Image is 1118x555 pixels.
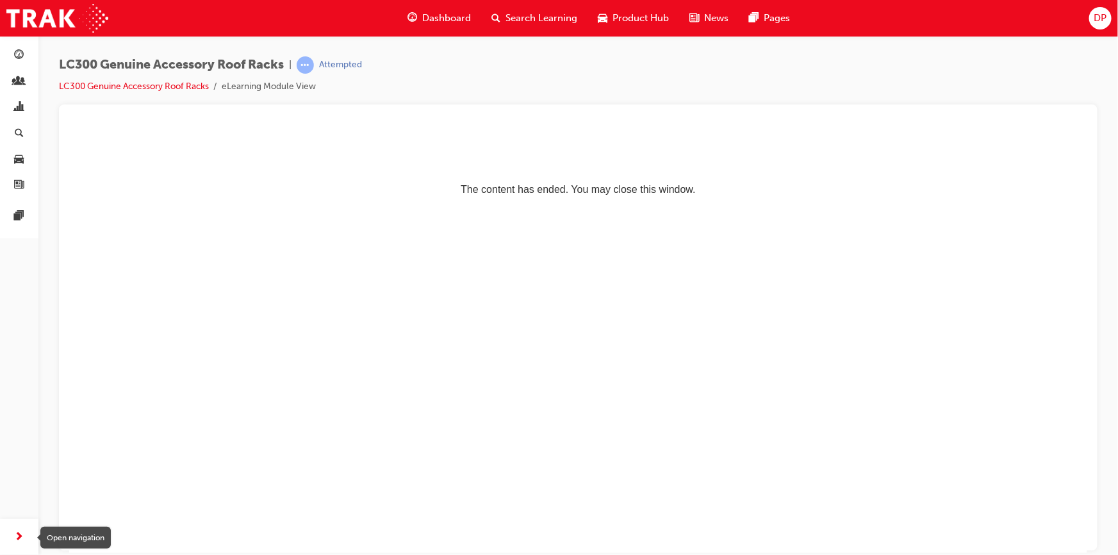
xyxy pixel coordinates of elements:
[15,102,24,113] span: chart-icon
[297,56,314,74] span: learningRecordVerb_ATTEMPT-icon
[612,11,669,26] span: Product Hub
[222,79,316,94] li: eLearning Module View
[704,11,728,26] span: News
[689,10,699,26] span: news-icon
[40,527,111,549] div: Open navigation
[15,529,24,545] span: next-icon
[15,76,24,88] span: people-icon
[588,5,679,31] a: car-iconProduct Hub
[59,81,209,92] a: LC300 Genuine Accessory Roof Racks
[289,58,292,72] span: |
[15,50,24,62] span: guage-icon
[407,10,417,26] span: guage-icon
[15,128,24,140] span: search-icon
[6,4,108,33] img: Trak
[481,5,588,31] a: search-iconSearch Learning
[1094,11,1106,26] span: DP
[15,211,24,222] span: pages-icon
[749,10,759,26] span: pages-icon
[397,5,481,31] a: guage-iconDashboard
[739,5,800,31] a: pages-iconPages
[319,59,362,71] div: Attempted
[598,10,607,26] span: car-icon
[15,154,24,165] span: car-icon
[59,58,284,72] span: LC300 Genuine Accessory Roof Racks
[422,11,471,26] span: Dashboard
[506,11,577,26] span: Search Learning
[5,10,1013,68] p: The content has ended. You may close this window.
[679,5,739,31] a: news-iconNews
[764,11,790,26] span: Pages
[491,10,500,26] span: search-icon
[15,180,24,192] span: news-icon
[1089,7,1112,29] button: DP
